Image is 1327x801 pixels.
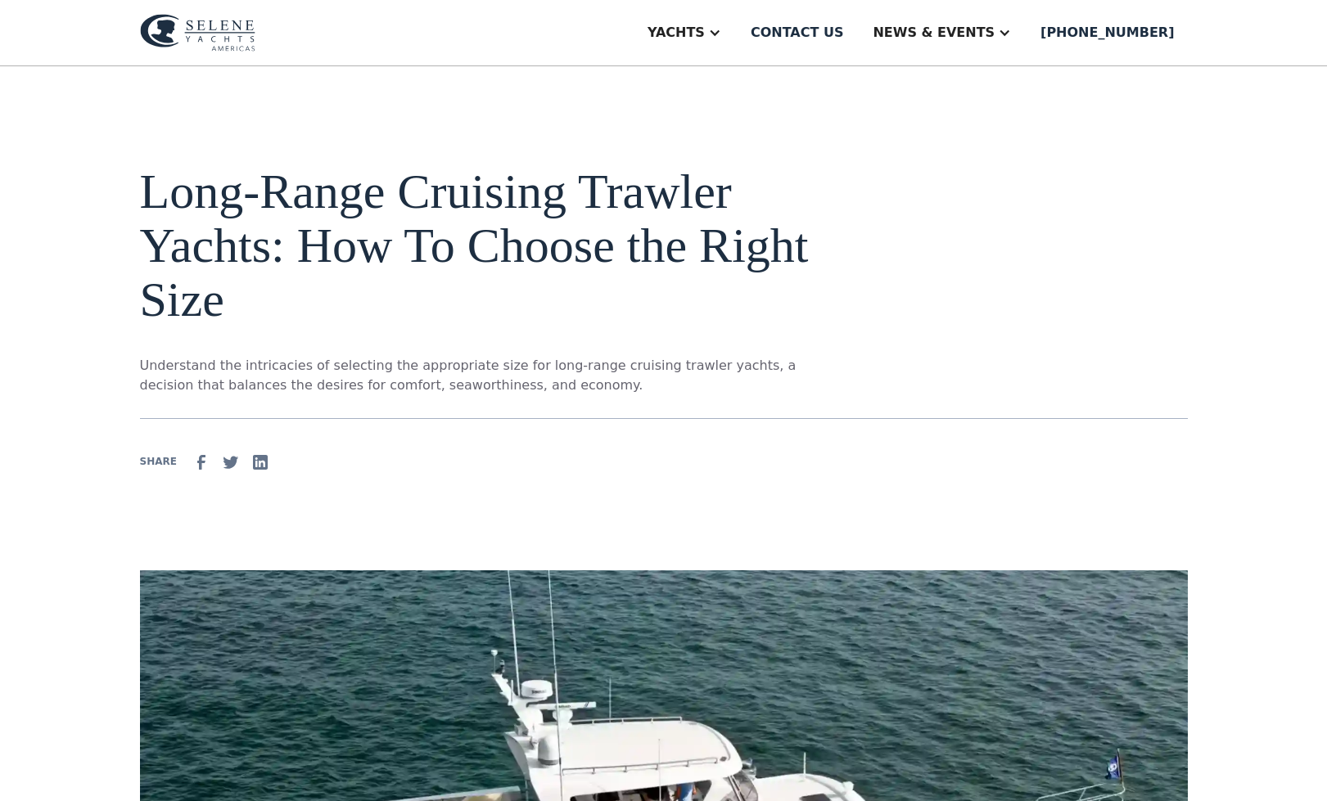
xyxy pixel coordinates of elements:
[221,452,241,472] img: Twitter
[140,164,821,326] h1: Long-Range Cruising Trawler Yachts: How To Choose the Right Size
[648,23,705,43] div: Yachts
[140,356,821,395] p: Understand the intricacies of selecting the appropriate size for long-range cruising trawler yach...
[1040,23,1174,43] div: [PHONE_NUMBER]
[140,454,177,469] div: SHARE
[251,452,270,472] img: Linkedin
[873,23,995,43] div: News & EVENTS
[192,452,211,472] img: facebook
[751,23,844,43] div: Contact us
[140,14,255,52] img: logo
